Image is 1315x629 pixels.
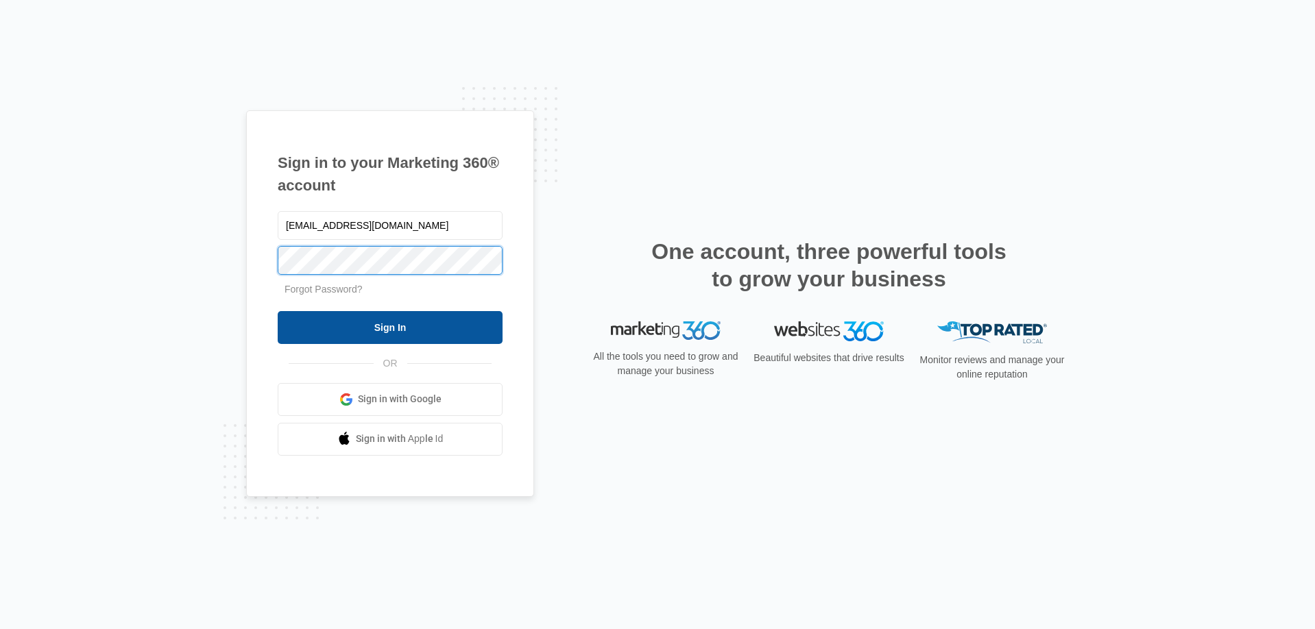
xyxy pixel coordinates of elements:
img: Marketing 360 [611,321,721,341]
img: Websites 360 [774,321,884,341]
input: Sign In [278,311,503,344]
span: OR [374,356,407,371]
a: Sign in with Apple Id [278,423,503,456]
h1: Sign in to your Marketing 360® account [278,151,503,197]
span: Sign in with Apple Id [356,432,444,446]
p: All the tools you need to grow and manage your business [589,349,743,378]
img: Top Rated Local [937,321,1047,344]
a: Forgot Password? [285,284,363,295]
input: Email [278,211,503,240]
span: Sign in with Google [358,392,442,406]
p: Monitor reviews and manage your online reputation [915,353,1069,382]
a: Sign in with Google [278,383,503,416]
h2: One account, three powerful tools to grow your business [647,238,1011,293]
p: Beautiful websites that drive results [752,351,906,365]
